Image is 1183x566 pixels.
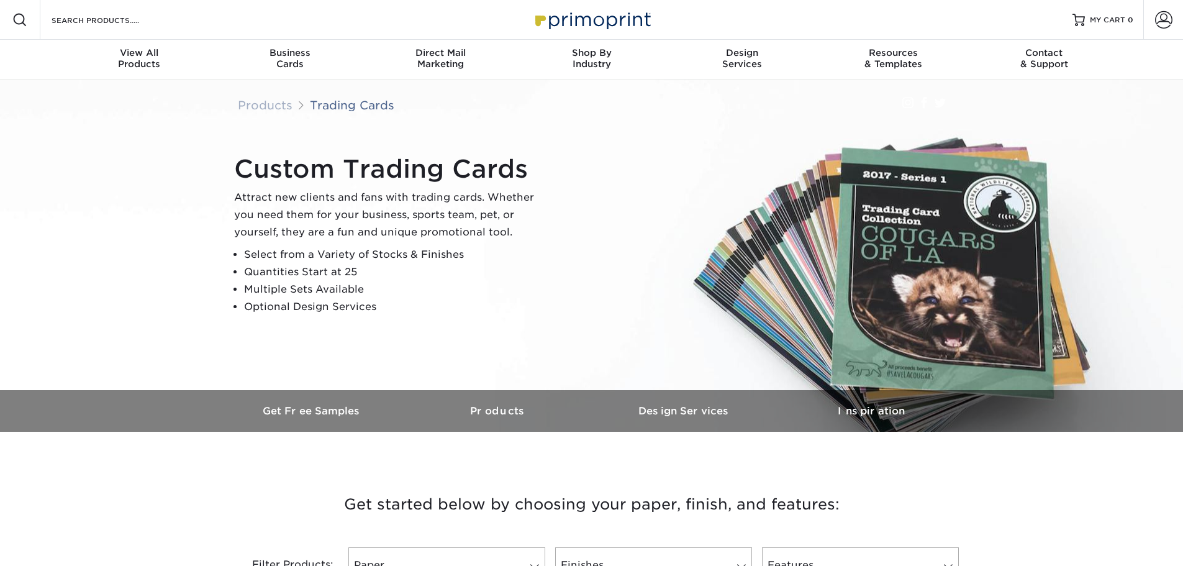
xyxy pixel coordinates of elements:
[818,40,969,80] a: Resources& Templates
[365,47,516,70] div: Marketing
[238,98,292,112] a: Products
[244,281,545,298] li: Multiple Sets Available
[592,405,778,417] h3: Design Services
[229,477,955,532] h3: Get started below by choosing your paper, finish, and features:
[219,390,406,432] a: Get Free Samples
[64,47,215,58] span: View All
[365,40,516,80] a: Direct MailMarketing
[64,47,215,70] div: Products
[214,40,365,80] a: BusinessCards
[244,298,545,316] li: Optional Design Services
[234,189,545,241] p: Attract new clients and fans with trading cards. Whether you need them for your business, sports ...
[969,47,1120,70] div: & Support
[818,47,969,58] span: Resources
[530,6,654,33] img: Primoprint
[310,98,394,112] a: Trading Cards
[214,47,365,70] div: Cards
[234,154,545,184] h1: Custom Trading Cards
[1090,15,1125,25] span: MY CART
[244,246,545,263] li: Select from a Variety of Stocks & Finishes
[50,12,171,27] input: SEARCH PRODUCTS.....
[818,47,969,70] div: & Templates
[667,40,818,80] a: DesignServices
[778,390,964,432] a: Inspiration
[406,390,592,432] a: Products
[667,47,818,70] div: Services
[592,390,778,432] a: Design Services
[406,405,592,417] h3: Products
[64,40,215,80] a: View AllProducts
[516,47,667,70] div: Industry
[365,47,516,58] span: Direct Mail
[969,40,1120,80] a: Contact& Support
[214,47,365,58] span: Business
[1128,16,1133,24] span: 0
[516,47,667,58] span: Shop By
[516,40,667,80] a: Shop ByIndustry
[244,263,545,281] li: Quantities Start at 25
[778,405,964,417] h3: Inspiration
[219,405,406,417] h3: Get Free Samples
[667,47,818,58] span: Design
[969,47,1120,58] span: Contact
